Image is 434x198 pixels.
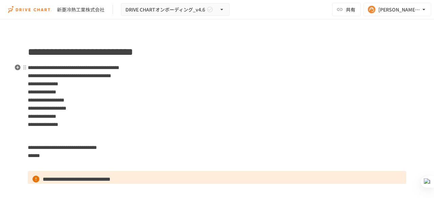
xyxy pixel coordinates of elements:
div: [PERSON_NAME][EMAIL_ADDRESS][DOMAIN_NAME] [378,5,420,14]
div: 新菱冷熱工業株式会社 [57,6,104,13]
span: DRIVE CHARTオンボーディング_v4.6 [125,5,205,14]
button: [PERSON_NAME][EMAIL_ADDRESS][DOMAIN_NAME] [363,3,431,16]
span: 共有 [346,6,355,13]
button: DRIVE CHARTオンボーディング_v4.6 [121,3,230,16]
button: 共有 [332,3,361,16]
img: i9VDDS9JuLRLX3JIUyK59LcYp6Y9cayLPHs4hOxMB9W [8,4,52,15]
